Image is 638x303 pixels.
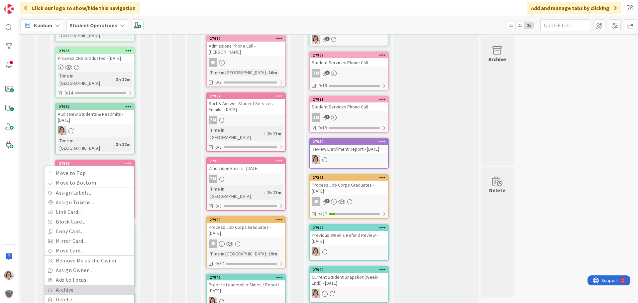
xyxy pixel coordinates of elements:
[206,216,286,268] a: 27960Process Job Corps Graduates - [DATE]JRTime in [GEOGRAPHIC_DATA]:19m0/37
[210,218,285,222] div: 27960
[313,139,388,144] div: 27950
[310,225,388,245] div: 27942Previous Week's Refund Review - [DATE]
[313,267,388,272] div: 27940
[310,175,388,181] div: 27895
[58,137,113,152] div: Time in [GEOGRAPHIC_DATA]
[209,185,264,200] div: Time in [GEOGRAPHIC_DATA]
[325,115,330,119] span: 1
[310,145,388,153] div: Review Enrollment Report - [DATE]
[309,174,389,219] a: 27895Process Job Corps Graduates - [DATE]JR4/37
[207,164,285,173] div: Zmorrison Emails - [DATE]
[56,48,134,54] div: 27933
[310,52,388,58] div: 27969
[45,168,134,178] a: Move to Top
[310,102,388,111] div: Student Services Phone Call
[215,203,222,210] span: 0/3
[310,267,388,287] div: 27940Current Student Snapshot (Week-End)) - [DATE]
[313,226,388,230] div: 27942
[310,96,388,102] div: 27971
[45,178,134,188] a: Move to Bottom
[56,54,134,63] div: Process CHS Graduates - [DATE]
[312,197,320,206] div: JR
[20,2,140,14] div: Click our logo to show/hide this navigation
[45,285,134,295] a: Archive
[59,104,134,109] div: 27932
[310,139,388,145] div: 27950
[209,116,217,124] div: ZM
[55,103,135,154] a: 27932Audit New Students & Readmits - [DATE]EWTime in [GEOGRAPHIC_DATA]:3h 12m
[310,155,388,164] div: EW
[207,99,285,114] div: Sort & Answer Student Services Emails - [DATE]
[313,97,388,102] div: 27971
[527,2,621,14] div: Add and manage tabs by clicking
[312,155,320,164] img: EW
[45,246,134,255] a: Move Card...
[45,256,134,265] a: Remove Me as the Owner
[540,19,590,31] input: Quick Filter...
[207,223,285,237] div: Process Job Corps Graduates - [DATE]
[45,236,134,246] a: Mirror Card...
[310,273,388,287] div: Current Student Snapshot (Week-End)) - [DATE]
[45,198,134,207] a: Assign Tokens...
[56,160,134,181] div: 27888Move to TopMove to BottomAssign Labels...Assign Tokens...Link Card...Block Card...Copy Card....
[45,217,134,227] a: Block Card...
[45,227,134,236] a: Copy Card...
[209,58,217,67] div: AP
[267,69,279,76] div: 10m
[55,160,135,219] a: 27888Move to TopMove to BottomAssign Labels...Assign Tokens...Link Card...Block Card...Copy Card....
[207,217,285,223] div: 27960
[215,260,224,267] span: 0/37
[207,158,285,173] div: 27956Zmorrison Emails - [DATE]
[312,69,320,77] div: ZM
[113,141,114,148] span: :
[313,53,388,58] div: 27969
[56,126,134,135] div: EW
[207,42,285,56] div: Admissions Phone Call - [PERSON_NAME]
[207,36,285,56] div: 27970Admissions Phone Call - [PERSON_NAME]
[310,267,388,273] div: 27940
[69,22,117,29] b: Student Operations
[56,104,134,124] div: 27932Audit New Students & Readmits - [DATE]
[310,113,388,122] div: ZM
[310,52,388,67] div: 27969Student Services Phone Call
[56,160,134,166] div: 27888Move to TopMove to BottomAssign Labels...Assign Tokens...Link Card...Block Card...Copy Card....
[209,126,264,141] div: Time in [GEOGRAPHIC_DATA]
[312,289,320,298] img: EW
[265,189,283,196] div: 1h 13m
[56,104,134,110] div: 27932
[210,94,285,98] div: 27957
[58,126,66,135] img: EW
[56,110,134,124] div: Audit New Students & Readmits - [DATE]
[264,189,265,196] span: :
[59,161,134,166] div: 27888
[313,175,388,180] div: 27895
[4,4,14,14] img: Visit kanbanzone.com
[45,207,134,217] a: Link Card...
[209,69,266,76] div: Time in [GEOGRAPHIC_DATA]
[310,35,388,44] div: EW
[312,113,320,122] div: ZM
[310,225,388,231] div: 27942
[45,188,134,198] a: Assign Labels...
[45,275,134,285] a: Add to Focus
[488,55,506,63] div: Archive
[506,22,515,29] span: 1x
[207,158,285,164] div: 27956
[114,141,132,148] div: 3h 12m
[264,130,265,137] span: :
[267,250,279,257] div: 19m
[207,116,285,124] div: ZM
[207,93,285,114] div: 27957Sort & Answer Student Services Emails - [DATE]
[113,76,114,83] span: :
[14,1,30,9] span: Support
[215,144,222,151] span: 0/3
[309,266,389,303] a: 27940Current Student Snapshot (Week-End)) - [DATE]EW
[45,265,134,275] a: Assign Owner...
[206,35,286,87] a: 27970Admissions Phone Call - [PERSON_NAME]APTime in [GEOGRAPHIC_DATA]:10m0/3
[35,3,36,8] div: 1
[207,274,285,280] div: 27946
[64,89,73,96] span: 0/14
[265,130,283,137] div: 1h 13m
[309,96,389,133] a: 27971Student Services Phone CallZM0/19
[310,181,388,195] div: Process Job Corps Graduates - [DATE]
